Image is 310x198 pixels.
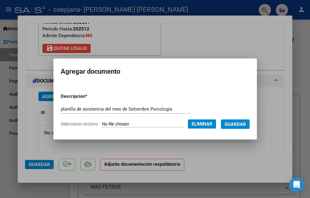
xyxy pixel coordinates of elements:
button: Eliminar [188,119,216,129]
div: Open Intercom Messenger [289,177,304,192]
h2: Agregar documento [61,66,250,77]
button: Guardar [221,119,250,129]
span: Guardar [225,122,246,127]
p: Descripcion [61,93,117,100]
span: Seleccionar Archivo [61,122,98,126]
span: Eliminar [192,121,212,127]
